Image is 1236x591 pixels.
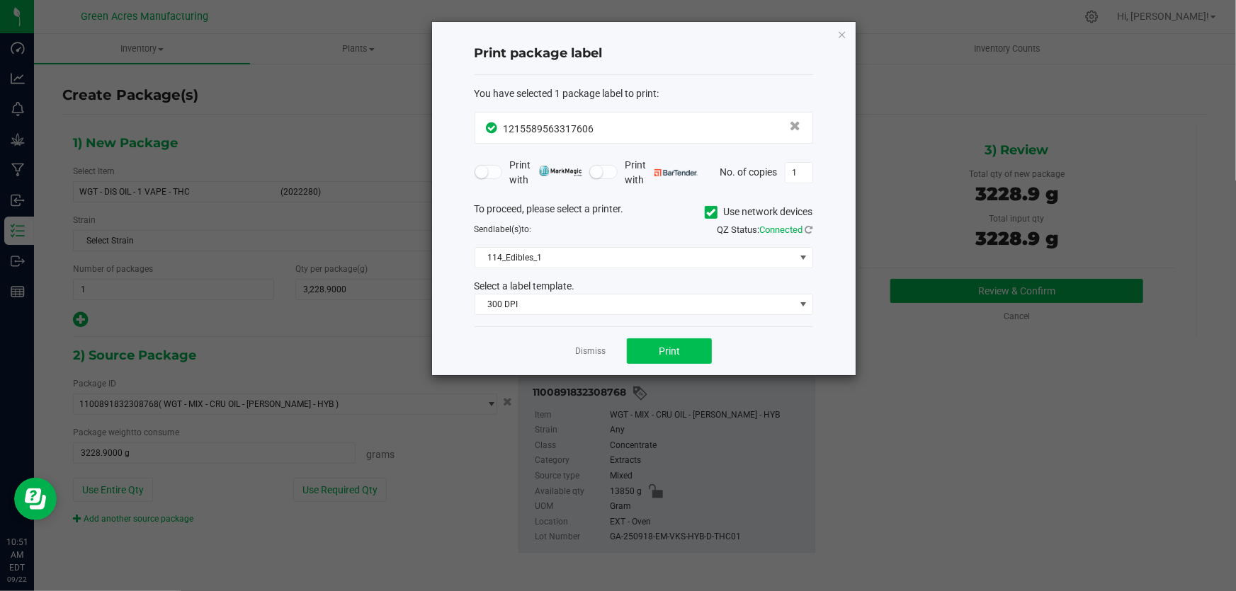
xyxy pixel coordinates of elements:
h4: Print package label [475,45,813,63]
span: 114_Edibles_1 [475,248,795,268]
span: Send to: [475,224,532,234]
span: 1215589563317606 [504,123,594,134]
span: QZ Status: [718,224,813,235]
span: No. of copies [720,166,778,177]
span: Print with [509,158,582,188]
a: Dismiss [575,345,606,357]
span: In Sync [487,120,500,135]
div: : [475,86,813,101]
span: Connected [760,224,803,235]
img: mark_magic_cybra.png [539,166,582,176]
label: Use network devices [705,205,813,219]
span: You have selected 1 package label to print [475,88,657,99]
span: label(s) [494,224,522,234]
span: 300 DPI [475,294,795,314]
span: Print [659,345,680,357]
button: Print [627,338,712,364]
iframe: Resource center [14,478,57,520]
span: Print with [625,158,698,188]
div: To proceed, please select a printer. [464,202,824,223]
img: bartender.png [654,169,698,176]
div: Select a label template. [464,279,824,294]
